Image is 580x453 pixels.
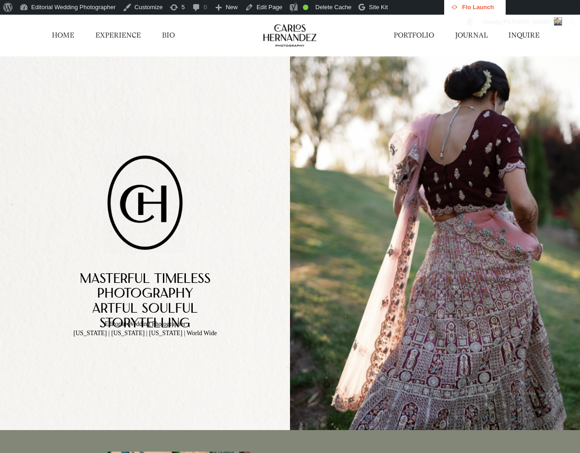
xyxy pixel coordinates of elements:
a: Howdy, [480,15,566,29]
span: [US_STATE] | [US_STATE] | [US_STATE] | World Wide [73,330,217,337]
div: Good [303,5,308,10]
a: HOME [52,31,74,40]
img: Views over 48 hours. Click for more Jetpack Stats. [396,2,447,13]
span: PhotoGrAphy [97,287,193,301]
a: PORTFOLIO [394,31,434,40]
span: Editorial Wedding Photographer [105,320,185,327]
a: EXPERIENCE [95,31,141,40]
a: BIO [162,31,175,40]
a: INQUIRE [508,31,540,40]
span: Artful Soulful StorytelLing [92,303,198,331]
span: [PERSON_NAME] [502,18,551,25]
span: Masterful TimelEss [80,273,211,287]
a: JOURNAL [455,31,488,40]
span: Site Kit [369,4,388,11]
